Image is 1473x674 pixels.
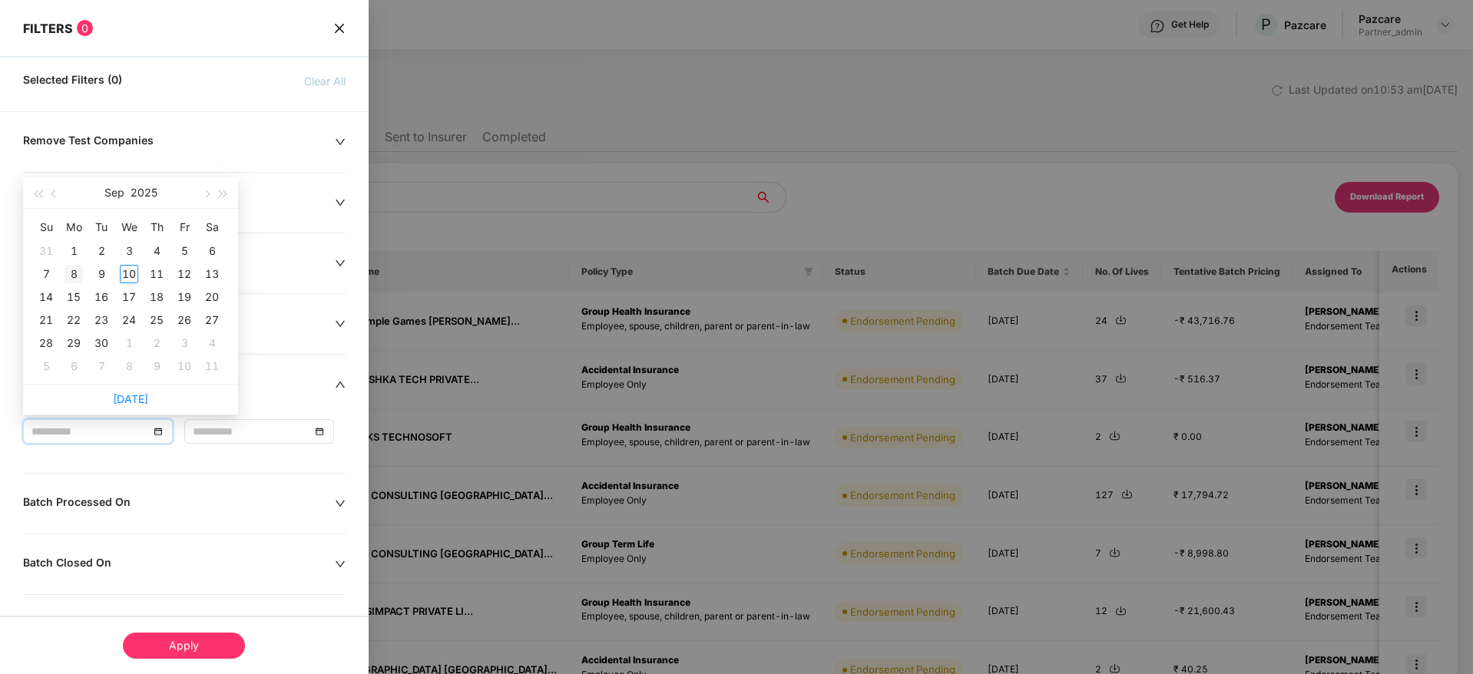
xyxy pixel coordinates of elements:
div: 21 [37,311,55,329]
div: 25 [147,311,166,329]
td: 2025-10-10 [170,355,198,378]
td: 2025-10-04 [198,332,226,355]
div: 10 [120,265,138,283]
div: 8 [65,265,83,283]
span: down [335,137,346,147]
td: 2025-10-08 [115,355,143,378]
div: 5 [37,357,55,375]
td: 2025-09-04 [143,240,170,263]
span: close [333,20,346,36]
th: We [115,215,143,240]
div: Batch Closed On [23,556,335,573]
div: 7 [92,357,111,375]
div: 6 [203,242,221,260]
div: To [184,401,346,415]
div: 24 [120,311,138,329]
div: 13 [203,265,221,283]
td: 2025-09-14 [32,286,60,309]
th: Sa [198,215,226,240]
td: 2025-09-23 [88,309,115,332]
span: up [335,379,346,390]
td: 2025-09-08 [60,263,88,286]
div: 8 [120,357,138,375]
td: 2025-09-18 [143,286,170,309]
span: down [335,559,346,570]
span: 0 [77,20,93,36]
td: 2025-09-19 [170,286,198,309]
td: 2025-09-30 [88,332,115,355]
td: 2025-09-25 [143,309,170,332]
td: 2025-09-11 [143,263,170,286]
span: down [335,197,346,208]
div: 27 [203,311,221,329]
td: 2025-10-11 [198,355,226,378]
td: 2025-09-01 [60,240,88,263]
td: 2025-09-12 [170,263,198,286]
td: 2025-09-20 [198,286,226,309]
th: Su [32,215,60,240]
div: 7 [37,265,55,283]
td: 2025-09-02 [88,240,115,263]
div: 15 [65,288,83,306]
span: down [335,498,346,509]
div: 11 [203,357,221,375]
div: 4 [147,242,166,260]
div: 19 [175,288,194,306]
div: 5 [175,242,194,260]
td: 2025-09-26 [170,309,198,332]
td: 2025-08-31 [32,240,60,263]
td: 2025-09-28 [32,332,60,355]
span: FILTERS [23,21,73,36]
div: Apply [123,633,245,659]
td: 2025-10-07 [88,355,115,378]
td: 2025-10-06 [60,355,88,378]
td: 2025-09-22 [60,309,88,332]
div: 3 [175,334,194,352]
div: 31 [37,242,55,260]
td: 2025-10-05 [32,355,60,378]
td: 2025-09-09 [88,263,115,286]
div: 1 [120,334,138,352]
button: 2025 [131,177,157,208]
td: 2025-10-09 [143,355,170,378]
div: 3 [120,242,138,260]
td: 2025-09-17 [115,286,143,309]
div: 17 [120,288,138,306]
button: Sep [104,177,124,208]
td: 2025-10-01 [115,332,143,355]
div: 9 [147,357,166,375]
span: Clear All [304,73,346,90]
td: 2025-09-15 [60,286,88,309]
div: 4 [203,334,221,352]
div: 16 [92,288,111,306]
div: 12 [175,265,194,283]
span: down [335,258,346,269]
td: 2025-10-02 [143,332,170,355]
td: 2025-09-27 [198,309,226,332]
div: 28 [37,334,55,352]
div: 23 [92,311,111,329]
a: [DATE] [113,392,148,405]
div: 26 [175,311,194,329]
div: 1 [65,242,83,260]
td: 2025-09-06 [198,240,226,263]
th: Fr [170,215,198,240]
td: 2025-09-05 [170,240,198,263]
div: 6 [65,357,83,375]
td: 2025-10-03 [170,332,198,355]
td: 2025-09-29 [60,332,88,355]
div: 2 [92,242,111,260]
div: 11 [147,265,166,283]
div: 2 [147,334,166,352]
div: 30 [92,334,111,352]
td: 2025-09-21 [32,309,60,332]
div: 9 [92,265,111,283]
td: 2025-09-24 [115,309,143,332]
th: Mo [60,215,88,240]
td: 2025-09-07 [32,263,60,286]
td: 2025-09-10 [115,263,143,286]
td: 2025-09-13 [198,263,226,286]
td: 2025-09-03 [115,240,143,263]
span: Selected Filters (0) [23,73,122,90]
div: 22 [65,311,83,329]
